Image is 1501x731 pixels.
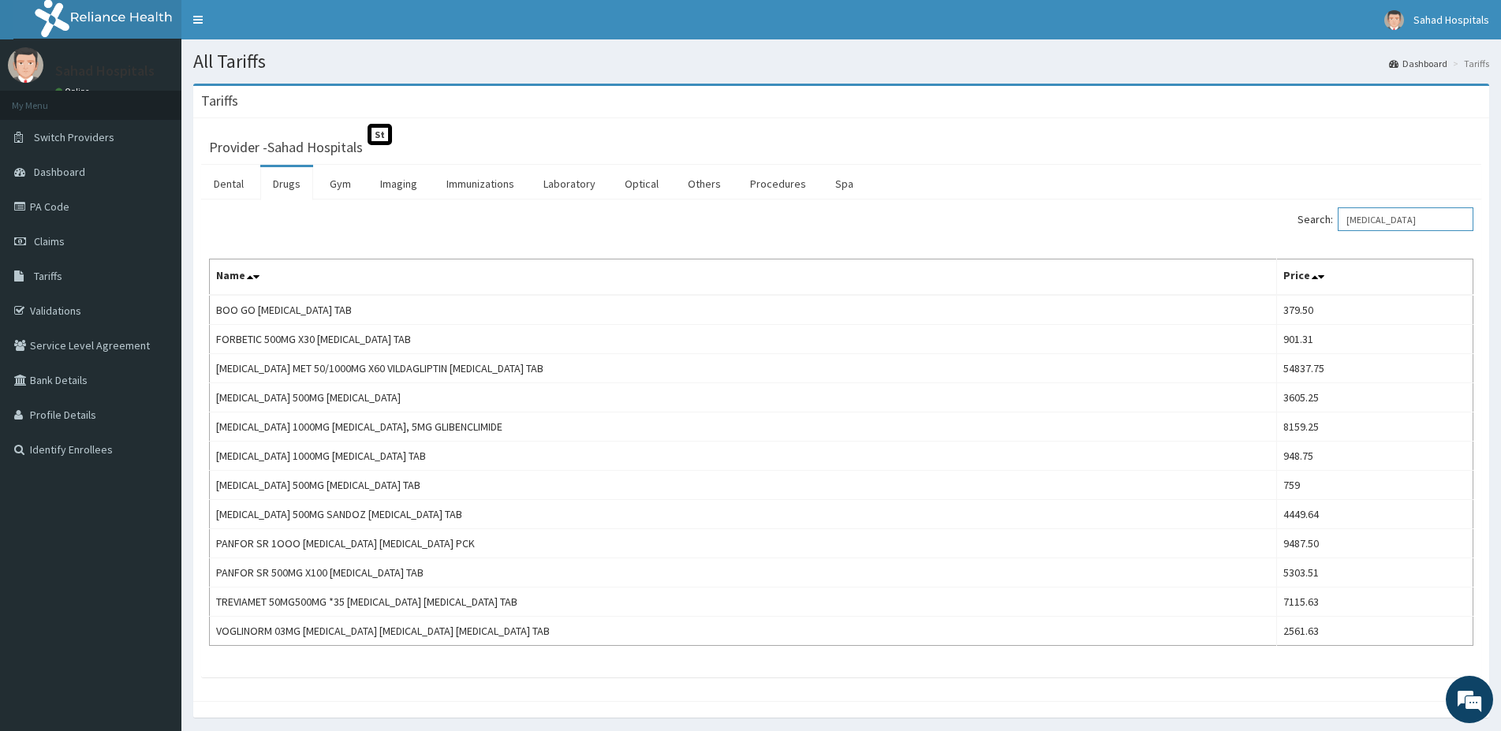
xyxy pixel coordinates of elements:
[210,325,1277,354] td: FORBETIC 500MG X30 [MEDICAL_DATA] TAB
[34,130,114,144] span: Switch Providers
[1338,207,1473,231] input: Search:
[1276,617,1473,646] td: 2561.63
[8,431,301,486] textarea: Type your message and hit 'Enter'
[1276,354,1473,383] td: 54837.75
[1276,442,1473,471] td: 948.75
[91,199,218,358] span: We're online!
[1384,10,1404,30] img: User Image
[201,94,238,108] h3: Tariffs
[1449,57,1489,70] li: Tariffs
[210,500,1277,529] td: [MEDICAL_DATA] 500MG SANDOZ [MEDICAL_DATA] TAB
[209,140,363,155] h3: Provider - Sahad Hospitals
[210,383,1277,412] td: [MEDICAL_DATA] 500MG [MEDICAL_DATA]
[675,167,734,200] a: Others
[210,587,1277,617] td: TREVIAMET 50MG500MG *35 [MEDICAL_DATA] [MEDICAL_DATA] TAB
[1276,471,1473,500] td: 759
[210,354,1277,383] td: [MEDICAL_DATA] MET 50/1000MG X60 VILDAGLIPTIN [MEDICAL_DATA] TAB
[737,167,819,200] a: Procedures
[34,165,85,179] span: Dashboard
[29,79,64,118] img: d_794563401_company_1708531726252_794563401
[210,442,1277,471] td: [MEDICAL_DATA] 1000MG [MEDICAL_DATA] TAB
[1298,207,1473,231] label: Search:
[201,167,256,200] a: Dental
[531,167,608,200] a: Laboratory
[55,86,93,97] a: Online
[1276,325,1473,354] td: 901.31
[34,234,65,248] span: Claims
[434,167,527,200] a: Immunizations
[368,124,392,145] span: St
[1276,558,1473,587] td: 5303.51
[210,295,1277,325] td: BOO GO [MEDICAL_DATA] TAB
[1276,259,1473,296] th: Price
[1276,412,1473,442] td: 8159.25
[210,259,1277,296] th: Name
[259,8,297,46] div: Minimize live chat window
[1413,13,1489,27] span: Sahad Hospitals
[210,471,1277,500] td: [MEDICAL_DATA] 500MG [MEDICAL_DATA] TAB
[34,269,62,283] span: Tariffs
[82,88,265,109] div: Chat with us now
[612,167,671,200] a: Optical
[210,617,1277,646] td: VOGLINORM 03MG [MEDICAL_DATA] [MEDICAL_DATA] [MEDICAL_DATA] TAB
[368,167,430,200] a: Imaging
[210,558,1277,587] td: PANFOR SR 500MG X100 [MEDICAL_DATA] TAB
[1389,57,1447,70] a: Dashboard
[55,64,155,78] p: Sahad Hospitals
[210,529,1277,558] td: PANFOR SR 1OOO [MEDICAL_DATA] [MEDICAL_DATA] PCK
[193,51,1489,72] h1: All Tariffs
[1276,383,1473,412] td: 3605.25
[1276,587,1473,617] td: 7115.63
[260,167,313,200] a: Drugs
[8,47,43,83] img: User Image
[317,167,364,200] a: Gym
[210,412,1277,442] td: [MEDICAL_DATA] 1000MG [MEDICAL_DATA], 5MG GLIBENCLIMIDE
[1276,529,1473,558] td: 9487.50
[1276,295,1473,325] td: 379.50
[1276,500,1473,529] td: 4449.64
[823,167,866,200] a: Spa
